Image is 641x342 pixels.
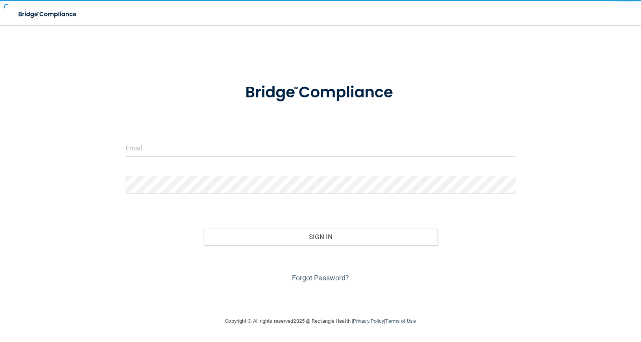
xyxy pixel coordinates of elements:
button: Sign In [203,228,438,245]
img: bridge_compliance_login_screen.278c3ca4.svg [12,6,84,22]
a: Terms of Use [385,318,416,324]
a: Privacy Policy [353,318,384,324]
a: Forgot Password? [292,274,349,282]
img: bridge_compliance_login_screen.278c3ca4.svg [229,72,412,113]
div: Copyright © All rights reserved 2025 @ Rectangle Health | | [177,309,464,334]
input: Email [126,139,515,157]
